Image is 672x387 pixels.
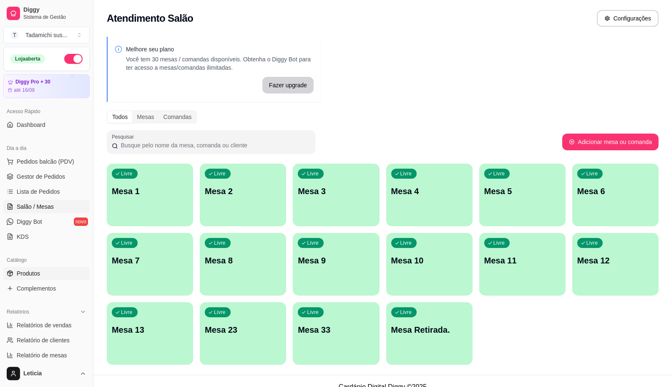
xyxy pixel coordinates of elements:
p: Mesa 4 [391,185,468,197]
span: Relatórios [7,309,29,315]
div: Mesas [132,111,159,123]
div: Loja aberta [10,54,45,63]
p: Mesa 11 [484,255,561,266]
span: Pedidos balcão (PDV) [17,157,74,166]
div: Acesso Rápido [3,105,90,118]
div: Todos [108,111,132,123]
button: LivreMesa 2 [200,164,286,226]
h2: Atendimento Salão [107,12,193,25]
div: Catálogo [3,253,90,267]
p: Você tem 30 mesas / comandas disponíveis. Obtenha o Diggy Bot para ter acesso a mesas/comandas il... [126,55,314,72]
p: Mesa 13 [112,324,188,336]
span: Diggy [23,6,86,14]
p: Livre [493,240,505,246]
button: Pedidos balcão (PDV) [3,155,90,168]
span: Dashboard [17,121,45,129]
p: Mesa 33 [298,324,374,336]
button: LivreMesa 23 [200,302,286,365]
span: Relatório de clientes [17,336,70,344]
div: Comandas [159,111,196,123]
button: LivreMesa Retirada. [386,302,473,365]
a: Produtos [3,267,90,280]
a: Diggy Botnovo [3,215,90,228]
button: LivreMesa 11 [479,233,566,296]
p: Mesa 3 [298,185,374,197]
button: LivreMesa 13 [107,302,193,365]
button: LivreMesa 12 [572,233,659,296]
p: Livre [400,309,412,316]
span: Diggy Bot [17,218,42,226]
button: LivreMesa 9 [293,233,379,296]
a: Relatórios de vendas [3,319,90,332]
span: Gestor de Pedidos [17,172,65,181]
p: Mesa 2 [205,185,281,197]
div: Tadamichi sus ... [25,31,67,39]
p: Livre [586,240,598,246]
p: Melhore seu plano [126,45,314,53]
span: Leticia [23,370,76,377]
p: Mesa 6 [577,185,654,197]
span: Lista de Pedidos [17,187,60,196]
span: Sistema de Gestão [23,14,86,20]
button: LivreMesa 3 [293,164,379,226]
button: LivreMesa 1 [107,164,193,226]
p: Livre [400,170,412,177]
p: Livre [121,170,133,177]
button: Alterar Status [64,54,83,64]
span: Relatório de mesas [17,351,67,359]
p: Mesa Retirada. [391,324,468,336]
span: Complementos [17,284,56,293]
p: Livre [307,309,319,316]
a: DiggySistema de Gestão [3,3,90,23]
p: Livre [400,240,412,246]
p: Livre [214,240,226,246]
button: LivreMesa 4 [386,164,473,226]
a: Complementos [3,282,90,295]
button: LivreMesa 5 [479,164,566,226]
button: Adicionar mesa ou comanda [562,134,659,150]
p: Livre [493,170,505,177]
button: LivreMesa 7 [107,233,193,296]
span: Salão / Mesas [17,202,54,211]
a: Dashboard [3,118,90,132]
article: Diggy Pro + 30 [15,79,50,85]
article: até 16/09 [14,87,35,94]
button: Leticia [3,364,90,384]
p: Mesa 5 [484,185,561,197]
button: Select a team [3,27,90,43]
p: Livre [121,309,133,316]
a: Salão / Mesas [3,200,90,213]
input: Pesquisar [118,141,310,149]
p: Livre [214,309,226,316]
div: Dia a dia [3,142,90,155]
a: Diggy Pro + 30até 16/09 [3,74,90,98]
label: Pesquisar [112,133,137,140]
p: Livre [121,240,133,246]
span: T [10,31,19,39]
a: KDS [3,230,90,243]
a: Gestor de Pedidos [3,170,90,183]
span: Produtos [17,269,40,278]
button: LivreMesa 33 [293,302,379,365]
p: Mesa 8 [205,255,281,266]
p: Livre [214,170,226,177]
button: Configurações [597,10,659,27]
a: Relatório de mesas [3,349,90,362]
button: LivreMesa 8 [200,233,286,296]
span: Relatórios de vendas [17,321,72,329]
button: LivreMesa 6 [572,164,659,226]
p: Livre [307,240,319,246]
p: Mesa 1 [112,185,188,197]
p: Mesa 23 [205,324,281,336]
a: Relatório de clientes [3,334,90,347]
p: Mesa 12 [577,255,654,266]
p: Mesa 7 [112,255,188,266]
a: Lista de Pedidos [3,185,90,198]
button: Fazer upgrade [262,77,314,94]
p: Livre [307,170,319,177]
button: LivreMesa 10 [386,233,473,296]
p: Livre [586,170,598,177]
span: KDS [17,233,29,241]
p: Mesa 9 [298,255,374,266]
